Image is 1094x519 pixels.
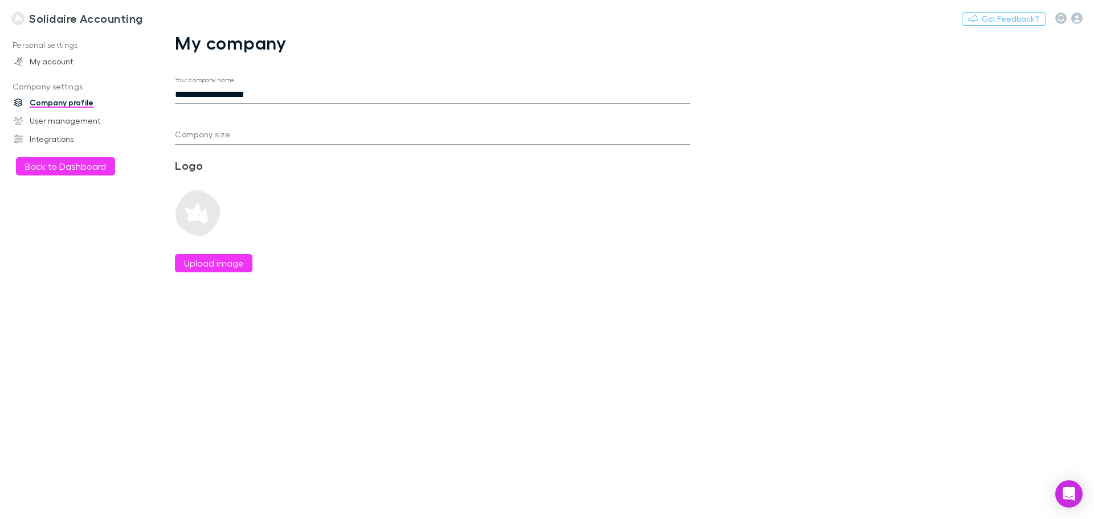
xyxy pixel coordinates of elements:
a: User management [2,112,154,130]
img: Preview [175,190,221,236]
button: Back to Dashboard [16,157,115,175]
a: Solidaire Accounting [5,5,150,32]
a: Integrations [2,130,154,148]
button: Upload image [175,254,252,272]
button: Got Feedback? [962,12,1046,26]
a: Company profile [2,93,154,112]
h3: Logo [175,158,346,172]
p: Company settings [2,80,154,94]
label: Upload image [184,256,243,270]
img: Solidaire Accounting's Logo [11,11,25,25]
p: Personal settings [2,38,154,52]
div: Open Intercom Messenger [1055,480,1083,508]
h3: Solidaire Accounting [29,11,142,25]
a: My account [2,52,154,71]
h1: My company [175,32,690,54]
label: Your company name [175,76,235,84]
